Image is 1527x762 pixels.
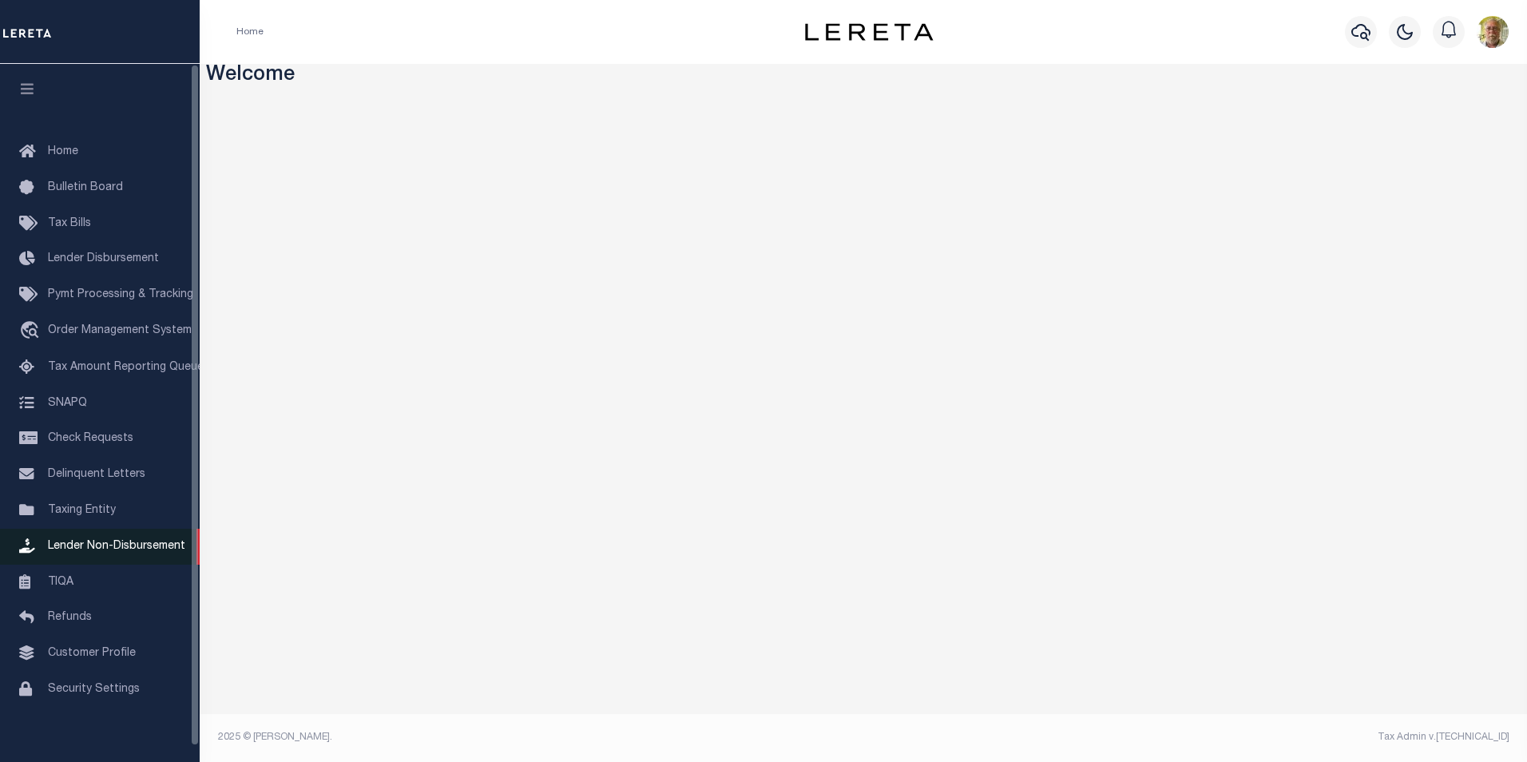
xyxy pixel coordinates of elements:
[206,64,1521,89] h3: Welcome
[48,684,140,695] span: Security Settings
[48,289,193,300] span: Pymt Processing & Tracking
[48,433,133,444] span: Check Requests
[48,648,136,659] span: Customer Profile
[48,325,192,336] span: Order Management System
[48,612,92,623] span: Refunds
[48,541,185,552] span: Lender Non-Disbursement
[48,253,159,264] span: Lender Disbursement
[48,218,91,229] span: Tax Bills
[48,576,73,587] span: TIQA
[875,730,1509,744] div: Tax Admin v.[TECHNICAL_ID]
[48,146,78,157] span: Home
[236,25,264,39] li: Home
[206,730,864,744] div: 2025 © [PERSON_NAME].
[48,397,87,408] span: SNAPQ
[19,321,45,342] i: travel_explore
[48,362,204,373] span: Tax Amount Reporting Queue
[48,182,123,193] span: Bulletin Board
[805,23,933,41] img: logo-dark.svg
[48,505,116,516] span: Taxing Entity
[48,469,145,480] span: Delinquent Letters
